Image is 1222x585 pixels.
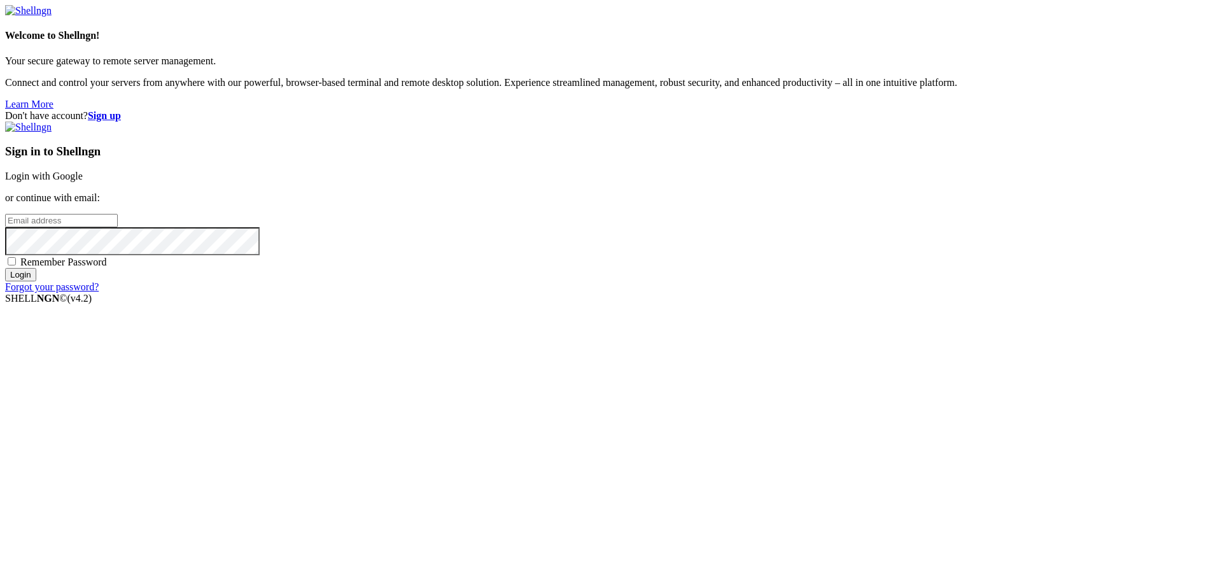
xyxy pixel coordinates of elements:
span: SHELL © [5,293,92,304]
p: Connect and control your servers from anywhere with our powerful, browser-based terminal and remo... [5,77,1217,88]
input: Login [5,268,36,281]
h4: Welcome to Shellngn! [5,30,1217,41]
p: or continue with email: [5,192,1217,204]
span: 4.2.0 [67,293,92,304]
a: Login with Google [5,171,83,181]
b: NGN [37,293,60,304]
span: Remember Password [20,257,107,267]
a: Sign up [88,110,121,121]
img: Shellngn [5,5,52,17]
p: Your secure gateway to remote server management. [5,55,1217,67]
input: Email address [5,214,118,227]
div: Don't have account? [5,110,1217,122]
a: Learn More [5,99,53,109]
input: Remember Password [8,257,16,265]
a: Forgot your password? [5,281,99,292]
img: Shellngn [5,122,52,133]
h3: Sign in to Shellngn [5,144,1217,159]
